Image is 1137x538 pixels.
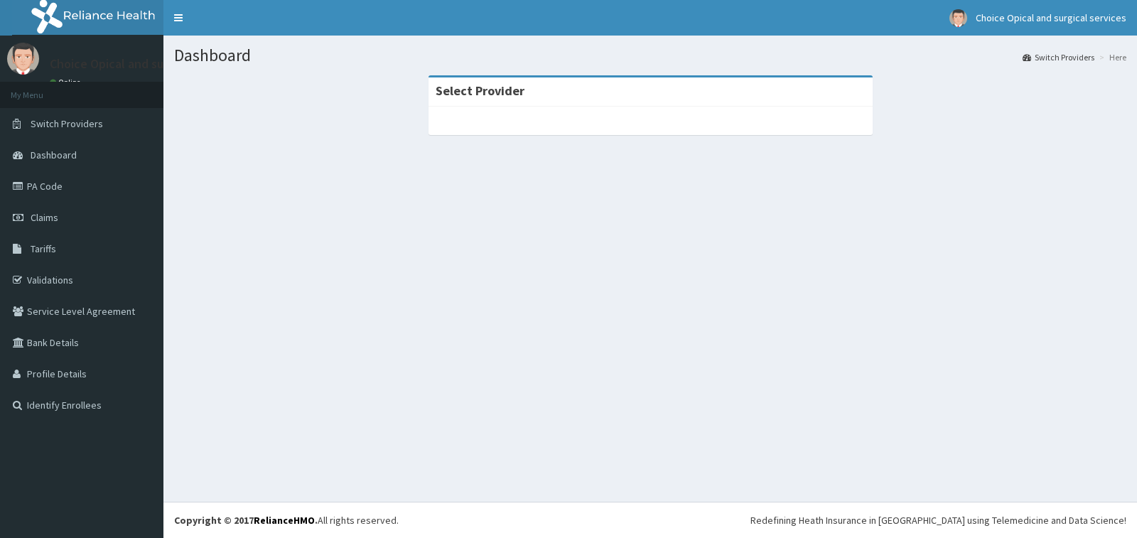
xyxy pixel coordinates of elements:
[976,11,1126,24] span: Choice Opical and surgical services
[163,502,1137,538] footer: All rights reserved.
[949,9,967,27] img: User Image
[436,82,524,99] strong: Select Provider
[174,514,318,527] strong: Copyright © 2017 .
[50,58,242,70] p: Choice Opical and surgical services
[1096,51,1126,63] li: Here
[7,43,39,75] img: User Image
[254,514,315,527] a: RelianceHMO
[1023,51,1094,63] a: Switch Providers
[750,513,1126,527] div: Redefining Heath Insurance in [GEOGRAPHIC_DATA] using Telemedicine and Data Science!
[31,149,77,161] span: Dashboard
[174,46,1126,65] h1: Dashboard
[50,77,84,87] a: Online
[31,242,56,255] span: Tariffs
[31,211,58,224] span: Claims
[31,117,103,130] span: Switch Providers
